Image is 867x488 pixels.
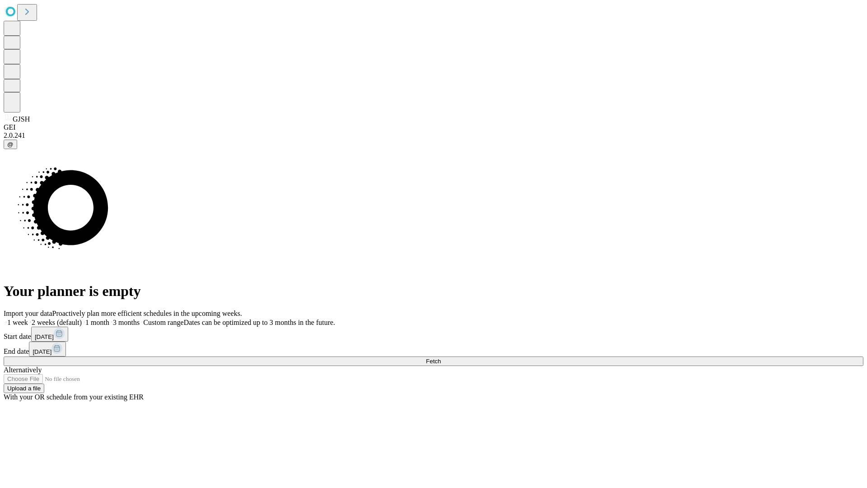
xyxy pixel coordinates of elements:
span: Import your data [4,310,52,317]
button: @ [4,140,17,149]
span: Fetch [426,358,441,365]
span: Dates can be optimized up to 3 months in the future. [184,319,335,326]
span: 3 months [113,319,140,326]
span: GJSH [13,115,30,123]
button: Fetch [4,357,863,366]
span: Custom range [143,319,183,326]
span: [DATE] [33,348,51,355]
span: @ [7,141,14,148]
span: 1 week [7,319,28,326]
button: [DATE] [29,342,66,357]
span: With your OR schedule from your existing EHR [4,393,144,401]
span: 1 month [85,319,109,326]
div: End date [4,342,863,357]
button: [DATE] [31,327,68,342]
span: 2 weeks (default) [32,319,82,326]
div: 2.0.241 [4,131,863,140]
button: Upload a file [4,384,44,393]
span: [DATE] [35,333,54,340]
div: Start date [4,327,863,342]
div: GEI [4,123,863,131]
span: Proactively plan more efficient schedules in the upcoming weeks. [52,310,242,317]
h1: Your planner is empty [4,283,863,300]
span: Alternatively [4,366,42,374]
